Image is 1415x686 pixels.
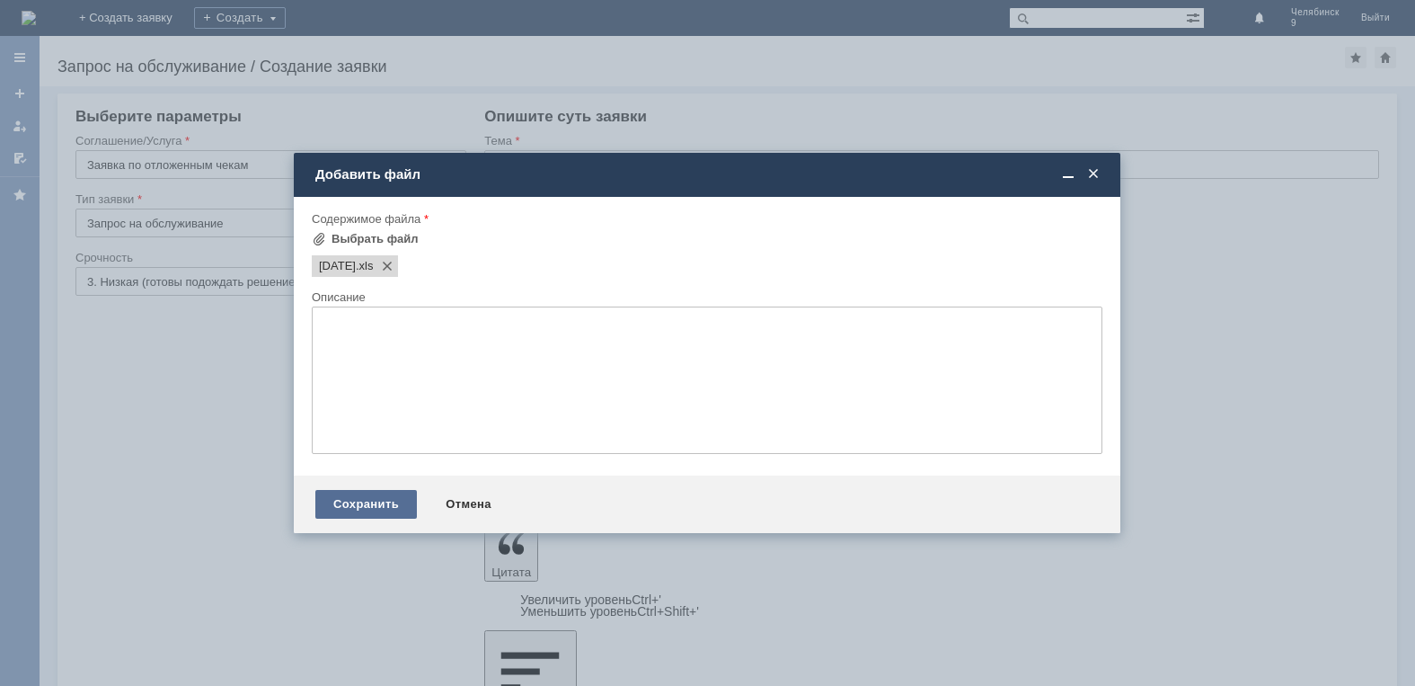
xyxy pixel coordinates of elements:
[312,213,1099,225] div: Содержимое файла
[332,232,419,246] div: Выбрать файл
[1084,166,1102,183] span: Закрыть
[7,7,262,36] div: [PERSON_NAME]/Добрый вечер! Удалите пожалуйста отложенные чеки.Спасибо.
[315,166,1102,183] div: Добавить файл
[356,259,374,273] span: 02.09.2025.xls
[1059,166,1077,183] span: Свернуть (Ctrl + M)
[319,259,356,273] span: 02.09.2025.xls
[312,291,1099,303] div: Описание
